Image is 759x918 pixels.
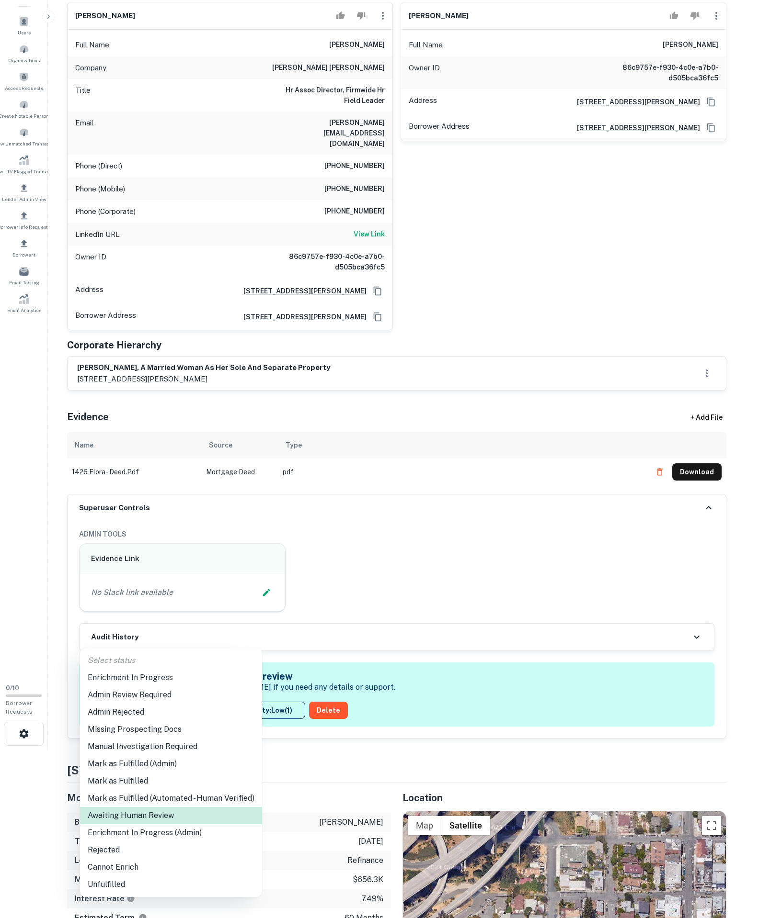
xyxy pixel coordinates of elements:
[80,721,262,738] li: Missing Prospecting Docs
[80,807,262,824] li: Awaiting Human Review
[80,738,262,755] li: Manual Investigation Required
[80,704,262,721] li: Admin Rejected
[80,686,262,704] li: Admin Review Required
[80,876,262,893] li: Unfulfilled
[80,790,262,807] li: Mark as Fulfilled (Automated - Human Verified)
[80,669,262,686] li: Enrichment In Progress
[80,841,262,859] li: Rejected
[80,755,262,772] li: Mark as Fulfilled (Admin)
[80,824,262,841] li: Enrichment In Progress (Admin)
[80,772,262,790] li: Mark as Fulfilled
[711,841,759,887] iframe: Chat Widget
[80,859,262,876] li: Cannot Enrich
